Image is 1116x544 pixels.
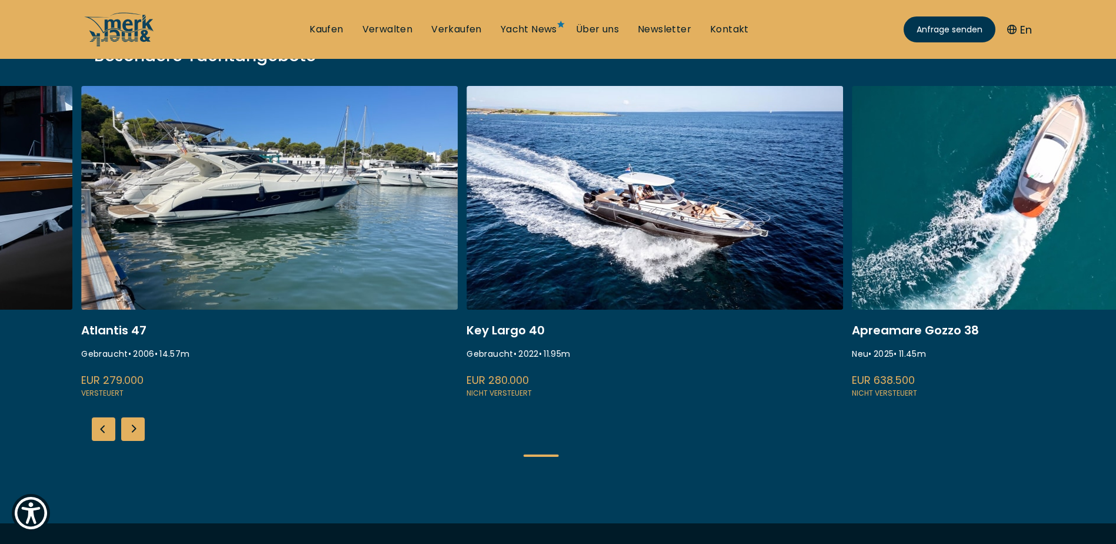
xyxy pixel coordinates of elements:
[121,417,145,441] div: Next slide
[917,24,982,36] span: Anfrage senden
[92,417,115,441] div: Previous slide
[710,23,749,36] a: Kontakt
[638,23,691,36] a: Newsletter
[431,23,482,36] a: Verkaufen
[309,23,343,36] a: Kaufen
[1007,22,1032,38] button: En
[576,23,619,36] a: Über uns
[501,23,557,36] a: Yacht News
[362,23,413,36] a: Verwalten
[904,16,995,42] a: Anfrage senden
[12,494,50,532] button: Show Accessibility Preferences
